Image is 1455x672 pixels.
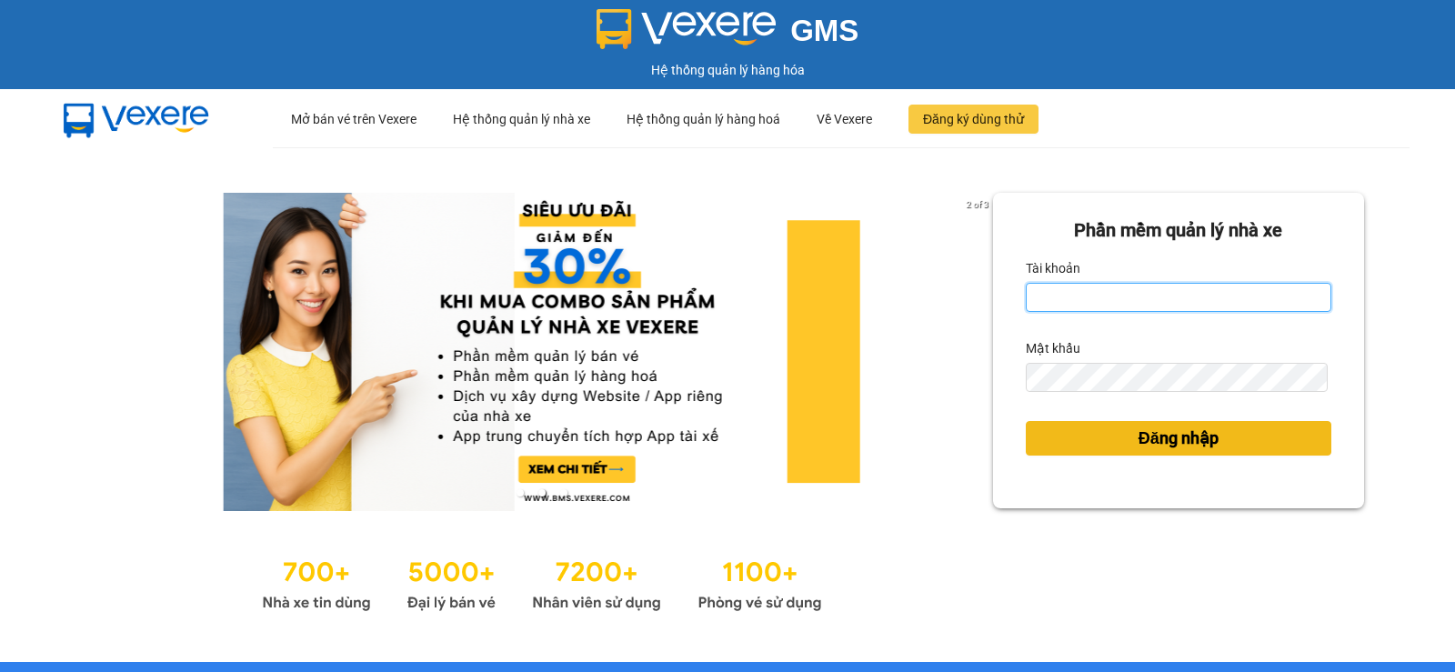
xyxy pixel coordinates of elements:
[1026,334,1080,363] label: Mật khẩu
[1026,283,1331,312] input: Tài khoản
[1026,254,1080,283] label: Tài khoản
[262,547,822,617] img: Statistics.png
[91,193,116,511] button: previous slide / item
[961,193,993,216] p: 2 of 3
[1026,216,1331,245] div: Phần mềm quản lý nhà xe
[923,109,1024,129] span: Đăng ký dùng thử
[1139,426,1219,451] span: Đăng nhập
[45,89,227,149] img: mbUUG5Q.png
[1026,363,1328,392] input: Mật khẩu
[908,105,1039,134] button: Đăng ký dùng thử
[968,193,993,511] button: next slide / item
[453,90,590,148] div: Hệ thống quản lý nhà xe
[790,14,858,47] span: GMS
[291,90,416,148] div: Mở bán vé trên Vexere
[538,489,546,496] li: slide item 2
[5,60,1450,80] div: Hệ thống quản lý hàng hóa
[560,489,567,496] li: slide item 3
[1026,421,1331,456] button: Đăng nhập
[517,489,524,496] li: slide item 1
[817,90,872,148] div: Về Vexere
[597,27,859,42] a: GMS
[597,9,777,49] img: logo 2
[627,90,780,148] div: Hệ thống quản lý hàng hoá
